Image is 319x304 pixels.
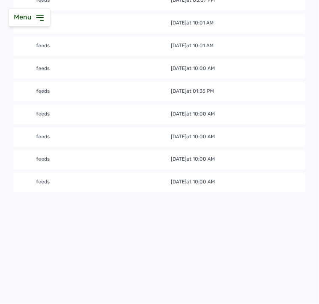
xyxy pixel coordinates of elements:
div: [DATE] [171,133,215,140]
td: feeds [36,110,171,119]
span: at 10:00 AM [187,156,215,162]
div: [DATE] [171,88,215,94]
span: at 10:01 AM [187,20,214,26]
td: feeds [36,133,171,142]
span: at 10:00 AM [187,111,215,117]
div: [DATE] [171,19,214,26]
div: [DATE] [171,42,214,49]
td: feeds [36,87,171,97]
span: at 10:00 AM [187,65,215,71]
div: [DATE] [171,65,215,72]
span: at 10:00 AM [187,134,215,140]
td: feeds [36,156,171,165]
div: [DATE] [171,156,215,163]
span: at 10:00 AM [187,179,215,185]
span: at 10:01 AM [187,43,214,48]
a: Menu [14,13,45,21]
td: feeds [36,65,171,74]
div: [DATE] [171,110,215,117]
td: feeds [36,178,171,188]
td: feeds [36,19,171,28]
span: Menu [14,13,35,21]
span: at 01:35 PM [187,88,215,94]
td: feeds [36,42,171,51]
div: [DATE] [171,179,215,186]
